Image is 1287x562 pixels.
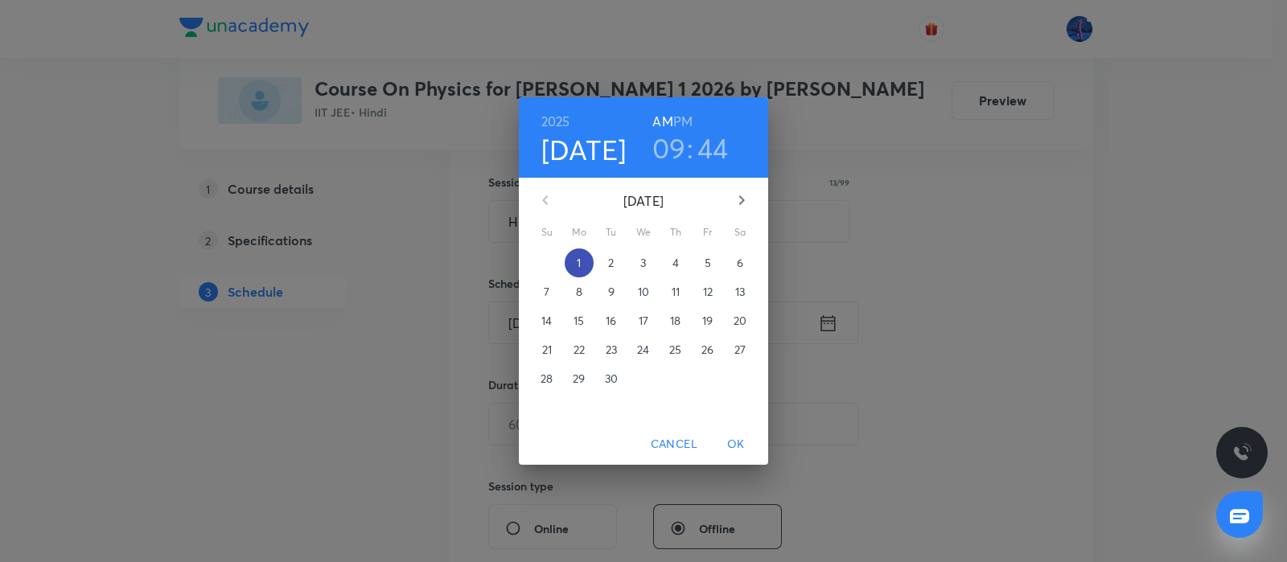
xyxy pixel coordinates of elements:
[629,335,658,364] button: 24
[629,306,658,335] button: 17
[726,277,755,306] button: 13
[629,224,658,240] span: We
[541,313,552,329] p: 14
[734,342,746,358] p: 27
[705,255,711,271] p: 5
[544,284,549,300] p: 7
[565,191,722,211] p: [DATE]
[661,277,690,306] button: 11
[651,434,697,454] span: Cancel
[574,313,584,329] p: 15
[726,306,755,335] button: 20
[693,248,722,277] button: 5
[701,342,713,358] p: 26
[565,306,594,335] button: 15
[629,248,658,277] button: 3
[606,342,617,358] p: 23
[640,255,646,271] p: 3
[605,371,618,387] p: 30
[672,284,680,300] p: 11
[565,248,594,277] button: 1
[687,131,693,165] h3: :
[532,335,561,364] button: 21
[710,429,762,459] button: OK
[735,284,745,300] p: 13
[639,313,648,329] p: 17
[737,255,743,271] p: 6
[661,224,690,240] span: Th
[608,255,614,271] p: 2
[652,131,686,165] button: 09
[726,248,755,277] button: 6
[697,131,729,165] button: 44
[573,371,585,387] p: 29
[693,306,722,335] button: 19
[577,255,581,271] p: 1
[637,342,649,358] p: 24
[638,284,649,300] p: 10
[576,284,582,300] p: 8
[661,335,690,364] button: 25
[717,434,755,454] span: OK
[565,364,594,393] button: 29
[532,306,561,335] button: 14
[606,313,616,329] p: 16
[726,224,755,240] span: Sa
[629,277,658,306] button: 10
[597,277,626,306] button: 9
[673,110,693,133] button: PM
[734,313,746,329] p: 20
[693,224,722,240] span: Fr
[565,277,594,306] button: 8
[542,342,552,358] p: 21
[726,335,755,364] button: 27
[672,255,679,271] p: 4
[669,342,681,358] p: 25
[532,224,561,240] span: Su
[693,277,722,306] button: 12
[565,335,594,364] button: 22
[608,284,615,300] p: 9
[541,371,553,387] p: 28
[670,313,681,329] p: 18
[597,364,626,393] button: 30
[652,110,672,133] button: AM
[574,342,585,358] p: 22
[532,364,561,393] button: 28
[541,110,570,133] button: 2025
[597,248,626,277] button: 2
[693,335,722,364] button: 26
[644,429,704,459] button: Cancel
[565,224,594,240] span: Mo
[661,248,690,277] button: 4
[532,277,561,306] button: 7
[702,313,713,329] p: 19
[597,224,626,240] span: Tu
[541,133,627,166] button: [DATE]
[703,284,713,300] p: 12
[597,306,626,335] button: 16
[661,306,690,335] button: 18
[597,335,626,364] button: 23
